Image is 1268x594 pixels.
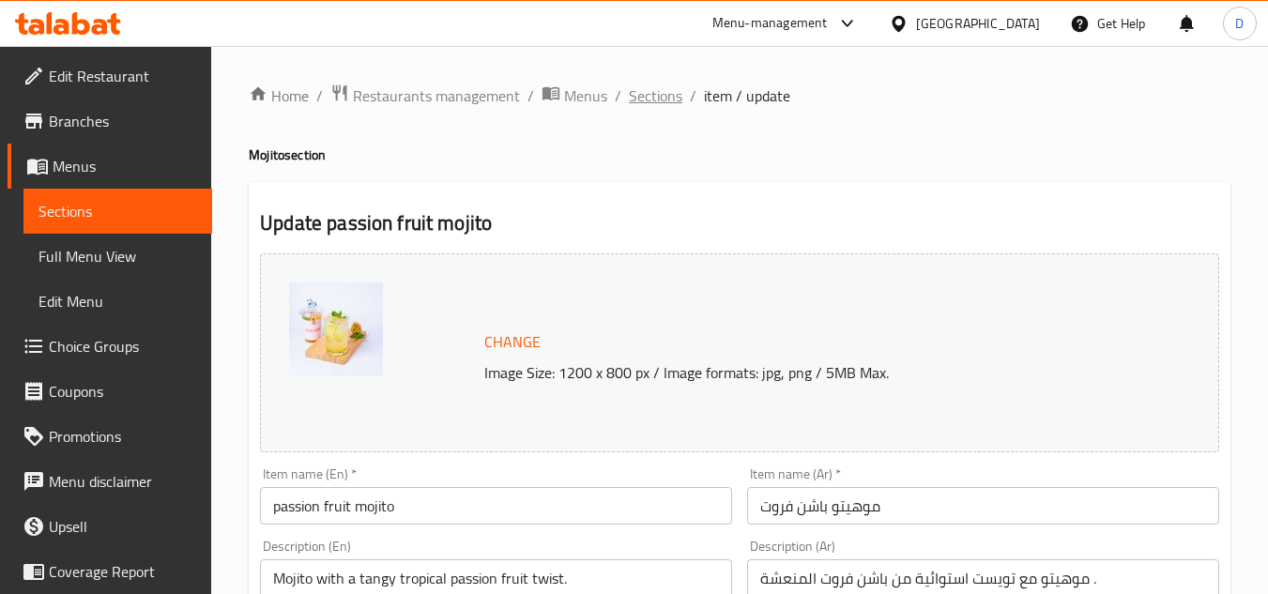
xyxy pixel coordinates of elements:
[49,380,197,403] span: Coupons
[527,84,534,107] li: /
[49,335,197,358] span: Choice Groups
[330,84,520,108] a: Restaurants management
[8,504,212,549] a: Upsell
[38,290,197,312] span: Edit Menu
[353,84,520,107] span: Restaurants management
[477,323,548,361] button: Change
[8,144,212,189] a: Menus
[704,84,790,107] span: item / update
[49,110,197,132] span: Branches
[316,84,323,107] li: /
[1235,13,1244,34] span: D
[249,84,1230,108] nav: breadcrumb
[49,515,197,538] span: Upsell
[629,84,682,107] a: Sections
[289,282,383,376] img: Passion_fruit_mojito638878331610477723.jpg
[8,459,212,504] a: Menu disclaimer
[8,414,212,459] a: Promotions
[8,99,212,144] a: Branches
[49,425,197,448] span: Promotions
[23,234,212,279] a: Full Menu View
[38,200,197,222] span: Sections
[8,369,212,414] a: Coupons
[916,13,1040,34] div: [GEOGRAPHIC_DATA]
[8,324,212,369] a: Choice Groups
[615,84,621,107] li: /
[49,470,197,493] span: Menu disclaimer
[249,84,309,107] a: Home
[8,549,212,594] a: Coverage Report
[260,209,1219,237] h2: Update passion fruit mojito
[49,65,197,87] span: Edit Restaurant
[260,487,732,525] input: Enter name En
[23,189,212,234] a: Sections
[53,155,197,177] span: Menus
[23,279,212,324] a: Edit Menu
[712,12,828,35] div: Menu-management
[484,328,541,356] span: Change
[8,53,212,99] a: Edit Restaurant
[249,145,1230,164] h4: Mojito section
[38,245,197,267] span: Full Menu View
[477,361,1153,384] p: Image Size: 1200 x 800 px / Image formats: jpg, png / 5MB Max.
[747,487,1219,525] input: Enter name Ar
[564,84,607,107] span: Menus
[49,560,197,583] span: Coverage Report
[690,84,696,107] li: /
[542,84,607,108] a: Menus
